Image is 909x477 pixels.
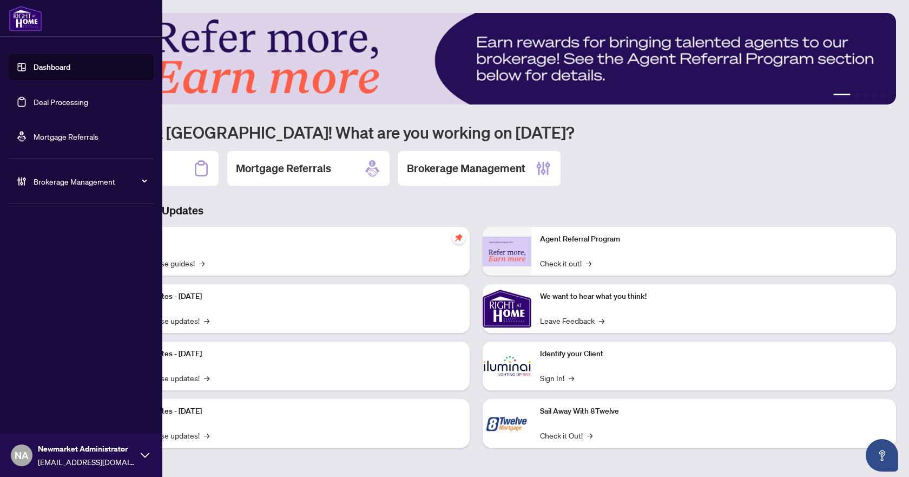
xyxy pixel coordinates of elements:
a: Sign In!→ [540,372,574,384]
span: → [599,315,604,326]
p: Self-Help [114,233,461,245]
img: Slide 0 [56,13,896,104]
button: 2 [855,94,859,98]
img: Agent Referral Program [483,237,531,266]
h1: Welcome back [GEOGRAPHIC_DATA]! What are you working on [DATE]? [56,122,896,142]
p: Platform Updates - [DATE] [114,291,461,303]
p: Platform Updates - [DATE] [114,406,461,417]
a: Mortgage Referrals [34,132,98,141]
span: Newmarket Administrator [38,443,135,455]
a: Deal Processing [34,97,88,107]
span: → [204,429,209,441]
span: → [204,372,209,384]
span: Brokerage Management [34,175,146,187]
span: → [204,315,209,326]
p: We want to hear what you think! [540,291,887,303]
button: 3 [864,94,868,98]
p: Identify your Client [540,348,887,360]
img: Sail Away With 8Twelve [483,399,531,448]
img: We want to hear what you think! [483,284,531,333]
a: Check it Out!→ [540,429,592,441]
span: → [587,429,592,441]
span: → [569,372,574,384]
h2: Mortgage Referrals [236,161,331,176]
button: 5 [881,94,885,98]
p: Sail Away With 8Twelve [540,406,887,417]
a: Leave Feedback→ [540,315,604,326]
h2: Brokerage Management [407,161,525,176]
span: NA [15,448,29,463]
a: Dashboard [34,62,70,72]
img: Identify your Client [483,342,531,390]
span: [EMAIL_ADDRESS][DOMAIN_NAME] [38,456,135,468]
a: Check it out!→ [540,257,591,269]
button: 1 [833,94,851,98]
p: Agent Referral Program [540,233,887,245]
span: pushpin [452,231,465,244]
h3: Brokerage & Industry Updates [56,203,896,218]
button: 4 [872,94,877,98]
p: Platform Updates - [DATE] [114,348,461,360]
img: logo [9,5,42,31]
span: → [199,257,205,269]
button: Open asap [866,439,898,472]
span: → [586,257,591,269]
